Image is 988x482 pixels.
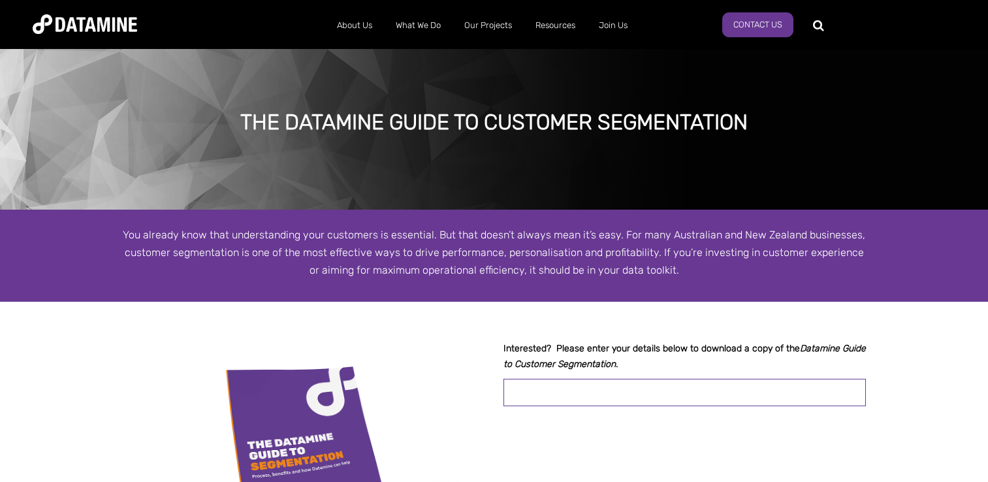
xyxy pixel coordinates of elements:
strong: Interested? Please enter your details below to download a copy of the [503,343,866,370]
img: Datamine [33,14,137,34]
a: Join Us [587,8,639,42]
a: Resources [524,8,587,42]
a: Contact Us [722,12,793,37]
a: Our Projects [453,8,524,42]
a: About Us [325,8,384,42]
p: You already know that understanding your customers is essential. But that doesn’t always mean it’... [122,226,867,280]
a: What We Do [384,8,453,42]
em: Datamine Guide to Customer Segmentation. [503,343,866,370]
div: The datamine guide to Customer Segmentation [116,111,872,135]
